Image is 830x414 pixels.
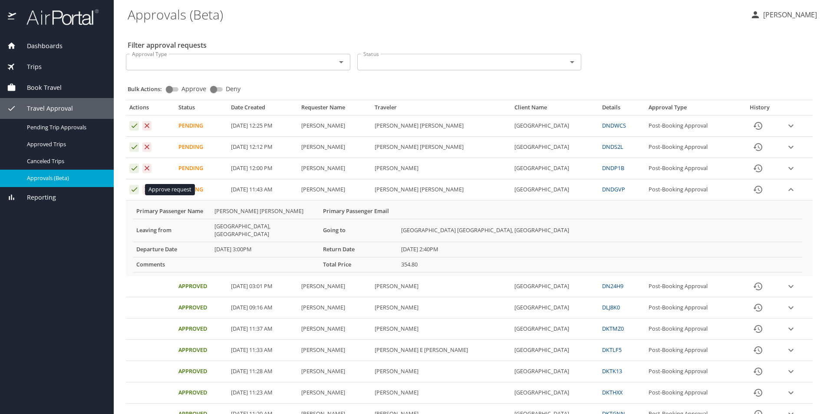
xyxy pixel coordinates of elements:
[298,319,371,340] td: [PERSON_NAME]
[27,157,103,165] span: Canceled Trips
[175,158,227,179] td: Pending
[602,325,624,332] a: DKTMZ0
[371,319,511,340] td: [PERSON_NAME]
[398,257,802,272] td: 354.80
[371,115,511,137] td: [PERSON_NAME] [PERSON_NAME]
[602,303,620,311] a: DLJ8K0
[398,242,802,257] td: [DATE] 2:40PM
[298,361,371,382] td: [PERSON_NAME]
[645,297,739,319] td: Post-Booking Approval
[784,365,797,378] button: expand row
[645,340,739,361] td: Post-Booking Approval
[175,340,227,361] td: Approved
[645,158,739,179] td: Post-Booking Approval
[748,319,768,339] button: History
[211,204,319,219] td: [PERSON_NAME] [PERSON_NAME]
[298,297,371,319] td: [PERSON_NAME]
[227,179,298,200] td: [DATE] 11:43 AM
[319,257,398,272] th: Total Price
[511,319,599,340] td: [GEOGRAPHIC_DATA]
[784,162,797,175] button: expand row
[142,185,152,194] button: Deny request
[27,123,103,131] span: Pending Trip Approvals
[602,282,623,290] a: DN24H9
[298,340,371,361] td: [PERSON_NAME]
[227,276,298,297] td: [DATE] 03:01 PM
[748,158,768,179] button: History
[784,301,797,314] button: expand row
[511,361,599,382] td: [GEOGRAPHIC_DATA]
[227,297,298,319] td: [DATE] 09:16 AM
[16,83,62,92] span: Book Travel
[27,174,103,182] span: Approvals (Beta)
[371,276,511,297] td: [PERSON_NAME]
[511,104,599,115] th: Client Name
[128,85,169,93] p: Bulk Actions:
[319,219,398,242] th: Going to
[227,137,298,158] td: [DATE] 12:12 PM
[747,7,820,23] button: [PERSON_NAME]
[784,386,797,399] button: expand row
[227,104,298,115] th: Date Created
[748,361,768,382] button: History
[298,276,371,297] td: [PERSON_NAME]
[599,104,645,115] th: Details
[181,86,206,92] span: Approve
[211,242,319,257] td: [DATE] 3:00PM
[298,382,371,404] td: [PERSON_NAME]
[133,242,211,257] th: Departure Date
[748,115,768,136] button: History
[645,104,739,115] th: Approval Type
[227,382,298,404] td: [DATE] 11:23 AM
[133,204,802,273] table: More info for approvals
[602,164,624,172] a: DNDP1B
[175,115,227,137] td: Pending
[602,367,622,375] a: DKTK13
[511,340,599,361] td: [GEOGRAPHIC_DATA]
[27,140,103,148] span: Approved Trips
[748,137,768,158] button: History
[319,204,398,219] th: Primary Passenger Email
[602,346,622,354] a: DKTLF5
[511,297,599,319] td: [GEOGRAPHIC_DATA]
[142,121,152,131] button: Deny request
[129,121,139,131] button: Approve request
[8,9,17,26] img: icon-airportal.png
[227,115,298,137] td: [DATE] 12:25 PM
[739,104,781,115] th: History
[16,104,73,113] span: Travel Approval
[748,276,768,297] button: History
[784,183,797,196] button: expand row
[227,319,298,340] td: [DATE] 11:37 AM
[784,280,797,293] button: expand row
[211,219,319,242] td: [GEOGRAPHIC_DATA], [GEOGRAPHIC_DATA]
[371,340,511,361] td: [PERSON_NAME] E [PERSON_NAME]
[298,137,371,158] td: [PERSON_NAME]
[371,382,511,404] td: [PERSON_NAME]
[129,164,139,173] button: Approve request
[748,340,768,361] button: History
[645,319,739,340] td: Post-Booking Approval
[17,9,99,26] img: airportal-logo.png
[227,340,298,361] td: [DATE] 11:33 AM
[398,219,802,242] td: [GEOGRAPHIC_DATA] [GEOGRAPHIC_DATA], [GEOGRAPHIC_DATA]
[335,56,347,68] button: Open
[175,319,227,340] td: Approved
[16,62,42,72] span: Trips
[175,297,227,319] td: Approved
[602,388,622,396] a: DKTHXX
[371,361,511,382] td: [PERSON_NAME]
[784,322,797,335] button: expand row
[175,382,227,404] td: Approved
[298,115,371,137] td: [PERSON_NAME]
[142,142,152,152] button: Deny request
[133,219,211,242] th: Leaving from
[761,10,817,20] p: [PERSON_NAME]
[371,104,511,115] th: Traveler
[16,41,63,51] span: Dashboards
[298,104,371,115] th: Requester Name
[175,179,227,200] td: Pending
[298,158,371,179] td: [PERSON_NAME]
[133,204,211,219] th: Primary Passenger Name
[602,143,623,151] a: DNDS2L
